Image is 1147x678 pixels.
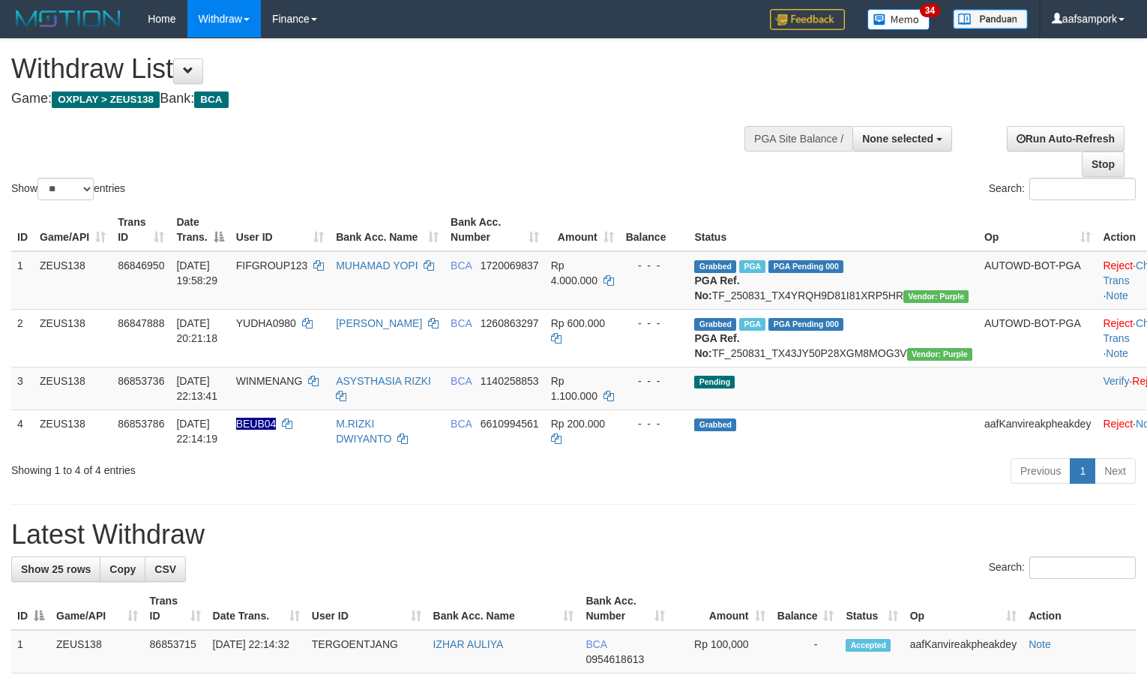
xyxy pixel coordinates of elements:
th: Bank Acc. Name: activate to sort column ascending [427,587,580,630]
span: 86846950 [118,259,164,271]
a: Note [1029,638,1051,650]
span: Accepted [846,639,891,652]
a: Reject [1103,418,1133,430]
span: Grabbed [694,260,736,273]
span: Copy [109,563,136,575]
span: 86853736 [118,375,164,387]
span: PGA Pending [768,318,843,331]
span: BCA [451,375,472,387]
td: aafKanvireakpheakdey [904,630,1023,673]
span: Rp 600.000 [551,317,605,329]
span: Marked by aafnoeunsreypich [739,318,765,331]
span: Vendor URL: https://trx4.1velocity.biz [907,348,972,361]
th: Bank Acc. Name: activate to sort column ascending [330,208,445,251]
a: Run Auto-Refresh [1007,126,1125,151]
td: 4 [11,409,34,452]
span: [DATE] 20:21:18 [176,317,217,344]
span: Copy 0954618613 to clipboard [585,653,644,665]
td: TF_250831_TX43JY50P28XGM8MOG3V [688,309,978,367]
th: Bank Acc. Number: activate to sort column ascending [445,208,545,251]
span: Copy 1140258853 to clipboard [481,375,539,387]
td: 2 [11,309,34,367]
input: Search: [1029,556,1136,579]
a: Copy [100,556,145,582]
a: Show 25 rows [11,556,100,582]
td: Rp 100,000 [671,630,771,673]
span: Copy 6610994561 to clipboard [481,418,539,430]
a: [PERSON_NAME] [336,317,422,329]
a: Stop [1082,151,1125,177]
a: Reject [1103,317,1133,329]
td: ZEUS138 [34,409,112,452]
td: [DATE] 22:14:32 [207,630,306,673]
th: Action [1023,587,1136,630]
img: Feedback.jpg [770,9,845,30]
img: Button%20Memo.svg [867,9,930,30]
th: Trans ID: activate to sort column ascending [112,208,170,251]
a: Note [1106,289,1128,301]
span: None selected [862,133,933,145]
th: Amount: activate to sort column ascending [545,208,620,251]
td: ZEUS138 [50,630,144,673]
th: Date Trans.: activate to sort column descending [170,208,229,251]
th: ID: activate to sort column descending [11,587,50,630]
label: Search: [989,556,1136,579]
th: Date Trans.: activate to sort column ascending [207,587,306,630]
a: Previous [1011,458,1071,484]
a: 1 [1070,458,1095,484]
div: - - - [626,316,683,331]
td: ZEUS138 [34,367,112,409]
div: Showing 1 to 4 of 4 entries [11,457,467,478]
td: ZEUS138 [34,309,112,367]
span: FIFGROUP123 [236,259,308,271]
th: Game/API: activate to sort column ascending [34,208,112,251]
span: BCA [451,418,472,430]
b: PGA Ref. No: [694,332,739,359]
span: Marked by aafnoeunsreypich [739,260,765,273]
span: BCA [194,91,228,108]
span: 34 [920,4,940,17]
a: CSV [145,556,186,582]
td: 86853715 [144,630,207,673]
th: Status: activate to sort column ascending [840,587,903,630]
td: ZEUS138 [34,251,112,310]
span: Grabbed [694,418,736,431]
span: Nama rekening ada tanda titik/strip, harap diedit [236,418,277,430]
td: 1 [11,251,34,310]
span: Pending [694,376,735,388]
span: Vendor URL: https://trx4.1velocity.biz [903,290,969,303]
span: YUDHA0980 [236,317,296,329]
td: 1 [11,630,50,673]
a: Note [1106,347,1128,359]
span: WINMENANG [236,375,303,387]
td: aafKanvireakpheakdey [978,409,1097,452]
th: Trans ID: activate to sort column ascending [144,587,207,630]
span: Show 25 rows [21,563,91,575]
button: None selected [852,126,952,151]
span: Copy 1260863297 to clipboard [481,317,539,329]
th: Balance [620,208,689,251]
img: panduan.png [953,9,1028,29]
span: Rp 4.000.000 [551,259,597,286]
span: 86847888 [118,317,164,329]
input: Search: [1029,178,1136,200]
th: ID [11,208,34,251]
span: PGA Pending [768,260,843,273]
th: Balance: activate to sort column ascending [771,587,840,630]
span: Copy 1720069837 to clipboard [481,259,539,271]
a: MUHAMAD YOPI [336,259,418,271]
th: Bank Acc. Number: activate to sort column ascending [579,587,670,630]
th: User ID: activate to sort column ascending [306,587,427,630]
span: BCA [451,317,472,329]
a: IZHAR AULIYA [433,638,504,650]
div: PGA Site Balance / [744,126,852,151]
th: Game/API: activate to sort column ascending [50,587,144,630]
a: Reject [1103,259,1133,271]
th: Op: activate to sort column ascending [978,208,1097,251]
th: Status [688,208,978,251]
span: BCA [585,638,606,650]
a: ASYSTHASIA RIZKI [336,375,431,387]
b: PGA Ref. No: [694,274,739,301]
div: - - - [626,373,683,388]
label: Show entries [11,178,125,200]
